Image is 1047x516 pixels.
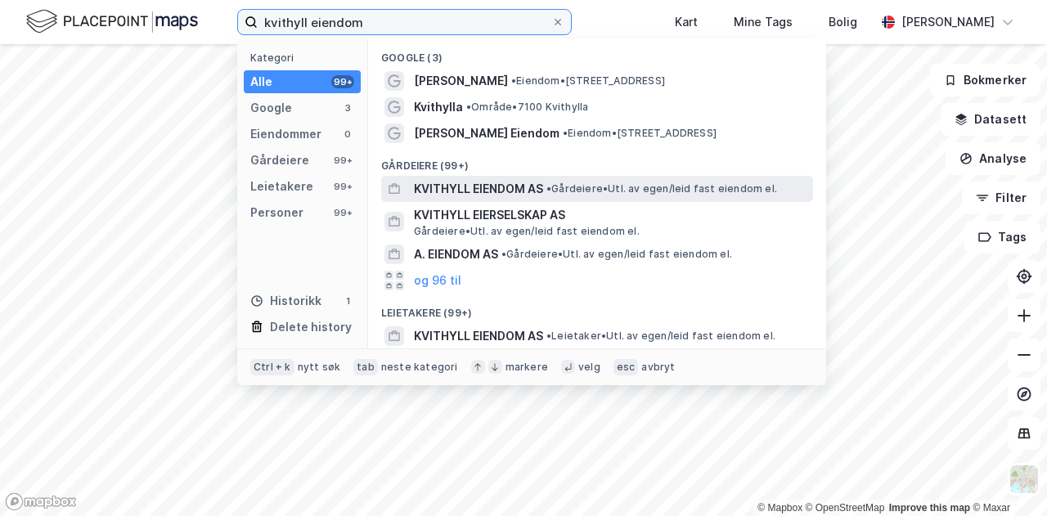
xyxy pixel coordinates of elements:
[250,52,361,64] div: Kategori
[331,154,354,167] div: 99+
[250,98,292,118] div: Google
[965,437,1047,516] iframe: Chat Widget
[381,361,458,374] div: neste kategori
[368,294,826,323] div: Leietakere (99+)
[341,128,354,141] div: 0
[511,74,516,87] span: •
[546,182,777,195] span: Gårdeiere • Utl. av egen/leid fast eiendom el.
[965,437,1047,516] div: Kontrollprogram for chat
[501,248,506,260] span: •
[250,177,313,196] div: Leietakere
[250,124,321,144] div: Eiendommer
[331,75,354,88] div: 99+
[414,326,543,346] span: KVITHYLL EIENDOM AS
[250,291,321,311] div: Historikk
[414,123,559,143] span: [PERSON_NAME] Eiendom
[26,7,198,36] img: logo.f888ab2527a4732fd821a326f86c7f29.svg
[341,101,354,114] div: 3
[368,38,826,68] div: Google (3)
[613,359,639,375] div: esc
[250,72,272,92] div: Alle
[414,205,807,225] span: KVITHYLL EIERSELSKAP AS
[501,248,732,261] span: Gårdeiere • Utl. av egen/leid fast eiendom el.
[414,225,640,238] span: Gårdeiere • Utl. av egen/leid fast eiendom el.
[563,127,717,140] span: Eiendom • [STREET_ADDRESS]
[946,142,1040,175] button: Analyse
[250,150,309,170] div: Gårdeiere
[270,317,352,337] div: Delete history
[578,361,600,374] div: velg
[511,74,665,87] span: Eiendom • [STREET_ADDRESS]
[546,330,551,342] span: •
[829,12,857,32] div: Bolig
[331,206,354,219] div: 99+
[734,12,793,32] div: Mine Tags
[941,103,1040,136] button: Datasett
[466,101,471,113] span: •
[964,221,1040,254] button: Tags
[962,182,1040,214] button: Filter
[5,492,77,511] a: Mapbox homepage
[466,101,588,114] span: Område • 7100 Kvithylla
[414,71,508,91] span: [PERSON_NAME]
[675,12,698,32] div: Kart
[414,245,498,264] span: A. EIENDOM AS
[901,12,995,32] div: [PERSON_NAME]
[353,359,378,375] div: tab
[889,502,970,514] a: Improve this map
[930,64,1040,96] button: Bokmerker
[563,127,568,139] span: •
[414,97,463,117] span: Kvithylla
[331,180,354,193] div: 99+
[258,10,551,34] input: Søk på adresse, matrikkel, gårdeiere, leietakere eller personer
[414,179,543,199] span: KVITHYLL EIENDOM AS
[806,502,885,514] a: OpenStreetMap
[546,182,551,195] span: •
[298,361,341,374] div: nytt søk
[250,359,294,375] div: Ctrl + k
[506,361,548,374] div: markere
[546,330,775,343] span: Leietaker • Utl. av egen/leid fast eiendom el.
[641,361,675,374] div: avbryt
[341,294,354,307] div: 1
[250,203,303,222] div: Personer
[368,146,826,176] div: Gårdeiere (99+)
[757,502,802,514] a: Mapbox
[414,271,461,290] button: og 96 til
